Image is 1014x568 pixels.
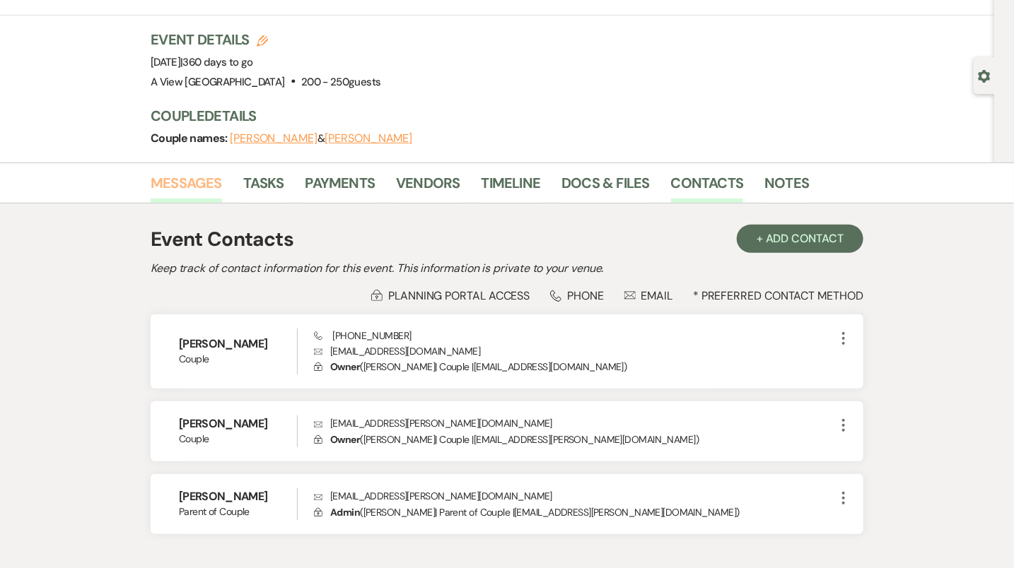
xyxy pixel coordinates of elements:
h6: [PERSON_NAME] [179,489,297,504]
h3: Event Details [151,30,380,49]
a: Contacts [671,172,744,203]
span: [PHONE_NUMBER] [314,329,411,342]
a: Docs & Files [561,172,649,203]
h6: [PERSON_NAME] [179,336,297,352]
span: Parent of Couple [179,504,297,519]
p: [EMAIL_ADDRESS][DOMAIN_NAME] [314,343,835,359]
span: Couple [179,352,297,367]
button: [PERSON_NAME] [230,133,317,144]
button: + Add Contact [737,225,863,253]
button: Open lead details [978,69,991,82]
h3: Couple Details [151,106,943,126]
span: Couple names: [151,131,230,146]
span: 200 - 250 guests [301,75,380,89]
span: Admin [330,506,360,519]
span: 360 days to go [183,55,253,69]
div: Phone [550,288,604,303]
button: [PERSON_NAME] [325,133,412,144]
span: Couple [179,432,297,446]
span: Owner [330,433,360,446]
p: [EMAIL_ADDRESS][PERSON_NAME][DOMAIN_NAME] [314,488,835,504]
h6: [PERSON_NAME] [179,416,297,432]
h1: Event Contacts [151,225,293,254]
span: | [180,55,252,69]
span: [DATE] [151,55,253,69]
a: Tasks [243,172,284,203]
a: Payments [305,172,375,203]
div: * Preferred Contact Method [151,288,863,303]
div: Email [624,288,673,303]
a: Notes [764,172,809,203]
h2: Keep track of contact information for this event. This information is private to your venue. [151,260,863,277]
p: [EMAIL_ADDRESS][PERSON_NAME][DOMAIN_NAME] [314,415,835,431]
p: ( [PERSON_NAME] | Couple | [EMAIL_ADDRESS][DOMAIN_NAME] ) [314,359,835,374]
span: A View [GEOGRAPHIC_DATA] [151,75,285,89]
div: Planning Portal Access [371,288,530,303]
span: & [230,131,412,146]
span: Owner [330,360,360,373]
a: Timeline [482,172,541,203]
p: ( [PERSON_NAME] | Couple | [EMAIL_ADDRESS][PERSON_NAME][DOMAIN_NAME] ) [314,432,835,447]
a: Vendors [396,172,460,203]
p: ( [PERSON_NAME] | Parent of Couple | [EMAIL_ADDRESS][PERSON_NAME][DOMAIN_NAME] ) [314,504,835,520]
a: Messages [151,172,222,203]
